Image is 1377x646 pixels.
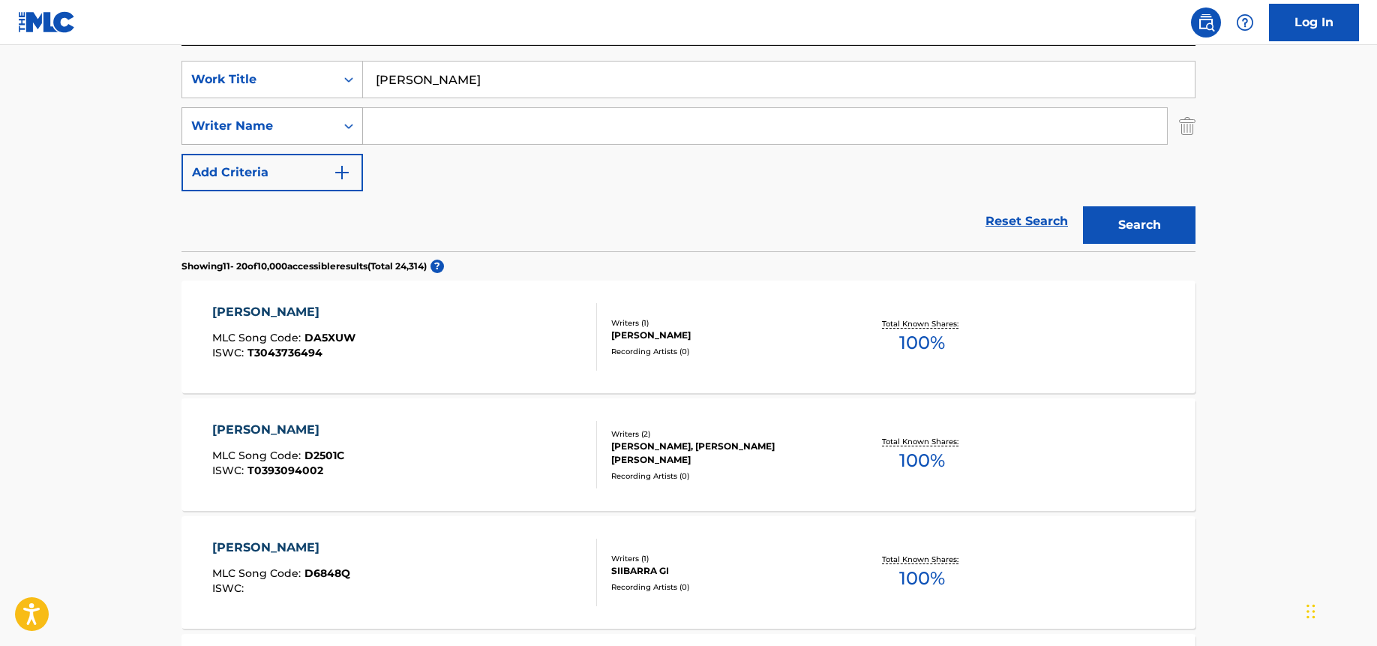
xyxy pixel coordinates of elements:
span: DA5XUW [304,331,355,344]
div: Writer Name [191,117,326,135]
div: SIIBARRA GI [611,564,838,578]
a: Public Search [1191,8,1221,38]
span: ISWC : [212,581,247,595]
div: Help [1230,8,1260,38]
span: D6848Q [304,566,350,580]
a: Log In [1269,4,1359,41]
div: Writers ( 2 ) [611,428,838,440]
span: MLC Song Code : [212,449,304,462]
span: ? [430,260,444,273]
span: ISWC : [212,464,247,477]
div: Drag [1306,589,1315,634]
p: Total Known Shares: [882,554,962,565]
button: Search [1083,206,1195,244]
span: T0393094002 [247,464,323,477]
p: Total Known Shares: [882,436,962,447]
div: Recording Artists ( 0 ) [611,470,838,482]
button: Add Criteria [181,154,363,191]
img: MLC Logo [18,11,76,33]
a: Reset Search [978,205,1075,238]
form: Search Form [181,61,1195,251]
div: Recording Artists ( 0 ) [611,581,838,593]
img: help [1236,14,1254,32]
span: 100 % [899,329,945,356]
div: [PERSON_NAME] [212,421,344,439]
iframe: Chat Widget [1302,574,1377,646]
span: D2501C [304,449,344,462]
a: [PERSON_NAME]MLC Song Code:DA5XUWISWC:T3043736494Writers (1)[PERSON_NAME]Recording Artists (0)Tot... [181,281,1195,393]
div: Recording Artists ( 0 ) [611,346,838,357]
div: Work Title [191,71,326,89]
span: MLC Song Code : [212,566,304,580]
div: Writers ( 1 ) [611,553,838,564]
p: Total Known Shares: [882,318,962,329]
span: T3043736494 [247,346,322,359]
img: search [1197,14,1215,32]
p: Showing 11 - 20 of 10,000 accessible results (Total 24,314 ) [181,260,427,273]
img: 9d2ae6d4665cec9f34b9.svg [333,164,351,182]
a: [PERSON_NAME]MLC Song Code:D2501CISWC:T0393094002Writers (2)[PERSON_NAME], [PERSON_NAME] [PERSON_... [181,398,1195,511]
span: ISWC : [212,346,247,359]
span: 100 % [899,565,945,592]
span: 100 % [899,447,945,474]
img: Delete Criterion [1179,107,1195,145]
div: Writers ( 1 ) [611,317,838,329]
div: [PERSON_NAME], [PERSON_NAME] [PERSON_NAME] [611,440,838,467]
div: [PERSON_NAME] [212,303,355,321]
div: [PERSON_NAME] [212,539,350,557]
a: [PERSON_NAME]MLC Song Code:D6848QISWC:Writers (1)SIIBARRA GIRecording Artists (0)Total Known Shar... [181,516,1195,629]
span: MLC Song Code : [212,331,304,344]
div: [PERSON_NAME] [611,329,838,342]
